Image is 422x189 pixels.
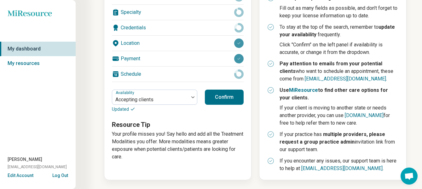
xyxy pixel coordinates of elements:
p: If your practice has invitation link from our support team. [280,131,399,153]
p: If you encounter any issues, our support team is here to help at . [280,157,399,172]
p: Fill out as many fields as possible, and don't forget to keep your license information up to date. [280,4,399,20]
span: [EMAIL_ADDRESS][DOMAIN_NAME] [8,164,67,170]
div: Credentials [112,20,244,35]
div: Specialty [112,5,244,20]
div: Location [112,36,244,51]
p: Click "Confirm" on the left panel if availability is accurate, or change it from the dropdown. [280,41,399,56]
div: Open chat [401,168,418,185]
div: Schedule [112,67,244,82]
strong: multiple providers, please request a group practice admin [280,131,385,145]
strong: Pay attention to emails from your potential clients [280,61,382,74]
p: Your profile misses you! Say hello and add all the Treatment Modalities you offer. More modalitie... [112,130,244,161]
a: [DOMAIN_NAME] [345,112,384,118]
button: Edit Account [8,172,33,179]
button: Log Out [52,172,68,177]
a: [EMAIL_ADDRESS][DOMAIN_NAME] [305,76,386,82]
h3: Resource Tip [112,120,244,129]
label: Availability [116,91,136,95]
p: To stay at the top of the search, remember to frequently. [280,23,399,38]
strong: Use to find other care options for your clients. [280,87,388,101]
button: Confirm [205,90,244,105]
p: If your client is moving to another state or needs another provider, you can use for free to help... [280,104,399,127]
a: [EMAIL_ADDRESS][DOMAIN_NAME] [301,165,383,171]
p: Updated [112,106,197,113]
p: who want to schedule an appointment, these come from . [280,60,399,83]
strong: update your availability [280,24,395,38]
div: Payment [112,51,244,66]
span: [PERSON_NAME] [8,156,42,163]
a: MiResource [289,87,318,93]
